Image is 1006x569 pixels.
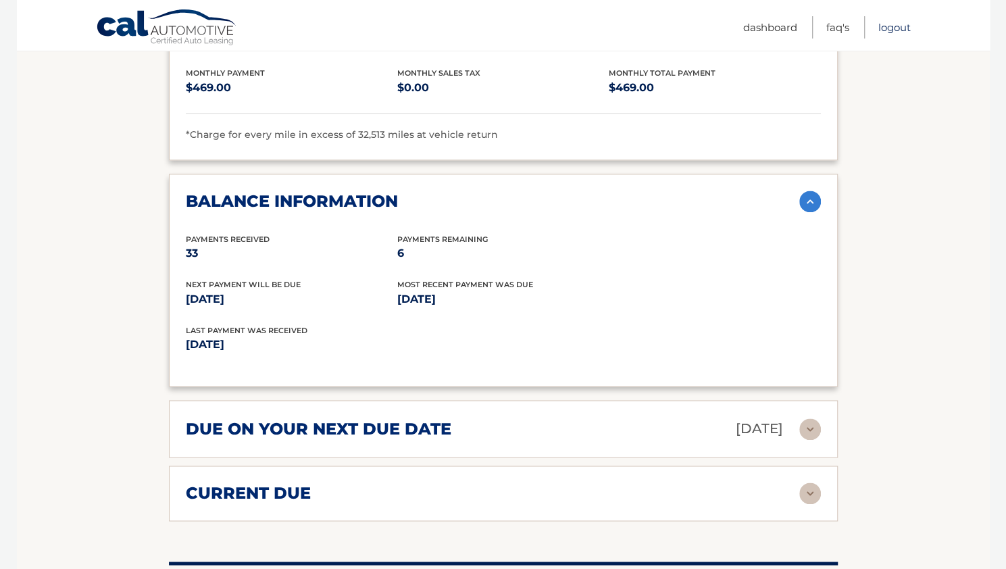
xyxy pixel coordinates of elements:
[826,16,849,39] a: FAQ's
[736,417,783,441] p: [DATE]
[397,68,480,78] span: Monthly Sales Tax
[397,290,609,309] p: [DATE]
[397,244,609,263] p: 6
[186,68,265,78] span: Monthly Payment
[186,419,451,439] h2: due on your next due date
[186,326,307,335] span: Last Payment was received
[186,128,498,141] span: *Charge for every mile in excess of 32,513 miles at vehicle return
[186,290,397,309] p: [DATE]
[799,418,821,440] img: accordion-rest.svg
[609,78,820,97] p: $469.00
[186,191,398,212] h2: balance information
[397,78,609,97] p: $0.00
[186,78,397,97] p: $469.00
[799,191,821,212] img: accordion-active.svg
[609,68,715,78] span: Monthly Total Payment
[397,280,533,289] span: Most Recent Payment Was Due
[186,234,270,244] span: Payments Received
[186,483,311,503] h2: current due
[96,9,238,48] a: Cal Automotive
[743,16,797,39] a: Dashboard
[186,244,397,263] p: 33
[799,483,821,504] img: accordion-rest.svg
[878,16,911,39] a: Logout
[186,280,301,289] span: Next Payment will be due
[186,335,503,354] p: [DATE]
[397,234,488,244] span: Payments Remaining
